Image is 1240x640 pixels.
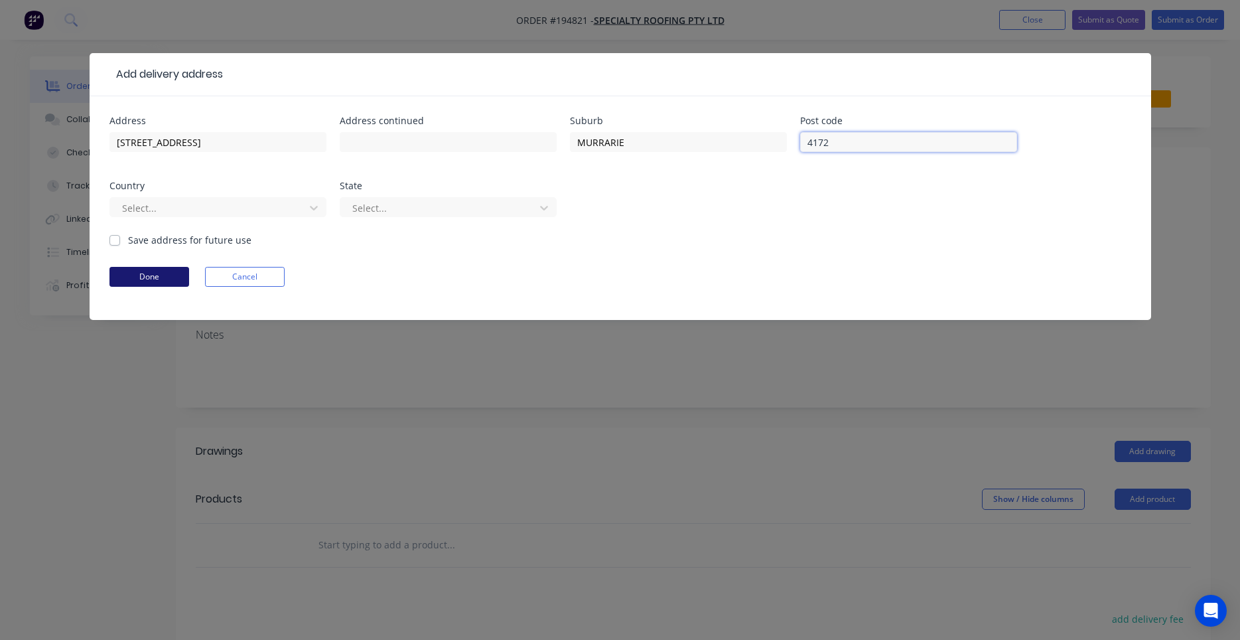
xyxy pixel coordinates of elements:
div: State [340,181,557,191]
button: Done [109,267,189,287]
div: Add delivery address [109,66,223,82]
div: Country [109,181,326,191]
div: Suburb [570,116,787,125]
div: Address [109,116,326,125]
button: Cancel [205,267,285,287]
div: Post code [800,116,1017,125]
div: Address continued [340,116,557,125]
label: Save address for future use [128,233,251,247]
div: Open Intercom Messenger [1195,595,1227,627]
